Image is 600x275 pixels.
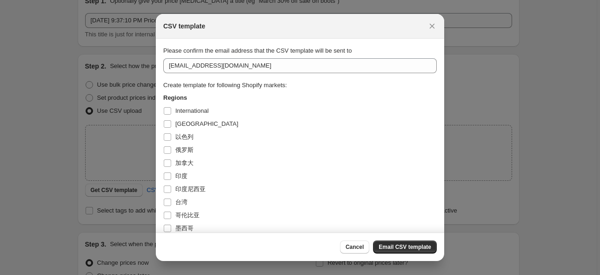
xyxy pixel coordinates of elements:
[163,21,205,31] h2: CSV template
[379,243,431,251] span: Email CSV template
[175,172,187,179] span: 印度
[175,186,206,192] span: 印度尼西亚
[175,199,187,206] span: 台湾
[340,241,369,254] button: Cancel
[175,107,209,114] span: International
[346,243,364,251] span: Cancel
[175,212,200,219] span: 哥伦比亚
[163,93,437,103] h3: Regions
[175,159,193,166] span: 加拿大
[163,47,352,54] span: Please confirm the email address that the CSV template will be sent to
[426,20,439,33] button: Close
[175,225,193,232] span: 墨西哥
[373,241,437,254] button: Email CSV template
[175,120,238,127] span: [GEOGRAPHIC_DATA]
[175,146,193,153] span: 俄罗斯
[163,81,437,90] div: Create template for following Shopify markets:
[175,133,193,140] span: 以色列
